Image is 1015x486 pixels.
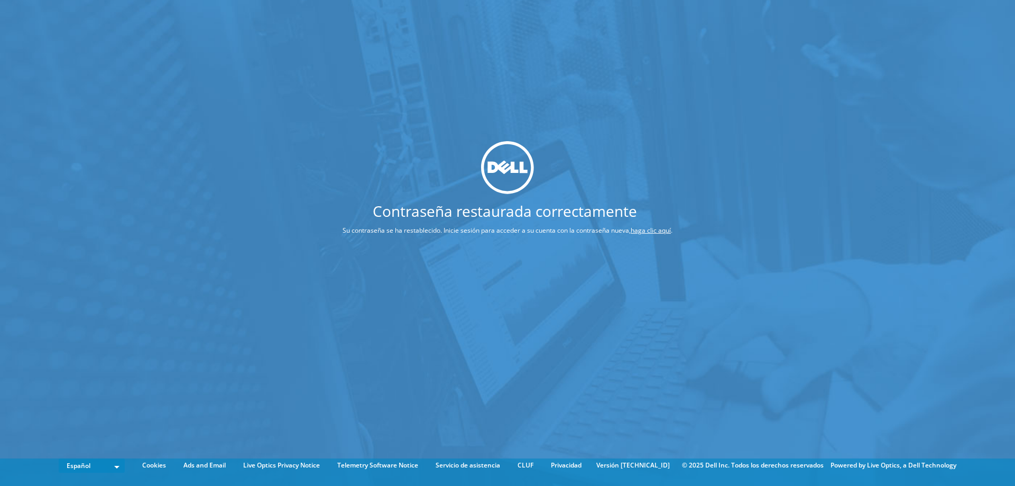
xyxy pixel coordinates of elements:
a: Servicio de asistencia [428,460,508,471]
p: Su contraseña se ha restablecido. Inicie sesión para acceder a su cuenta con la contraseña nueva, . [303,225,712,236]
a: Ads and Email [176,460,234,471]
li: © 2025 Dell Inc. Todos los derechos reservados [677,460,829,471]
img: dell_svg_logo.svg [481,141,534,194]
a: Privacidad [543,460,589,471]
a: Live Optics Privacy Notice [235,460,328,471]
a: CLUF [510,460,541,471]
h1: Contraseña restaurada correctamente [303,204,707,218]
a: Cookies [134,460,174,471]
li: Powered by Live Optics, a Dell Technology [831,460,956,471]
a: Telemetry Software Notice [329,460,426,471]
a: haga clic aquí [631,226,671,235]
li: Versión [TECHNICAL_ID] [591,460,675,471]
